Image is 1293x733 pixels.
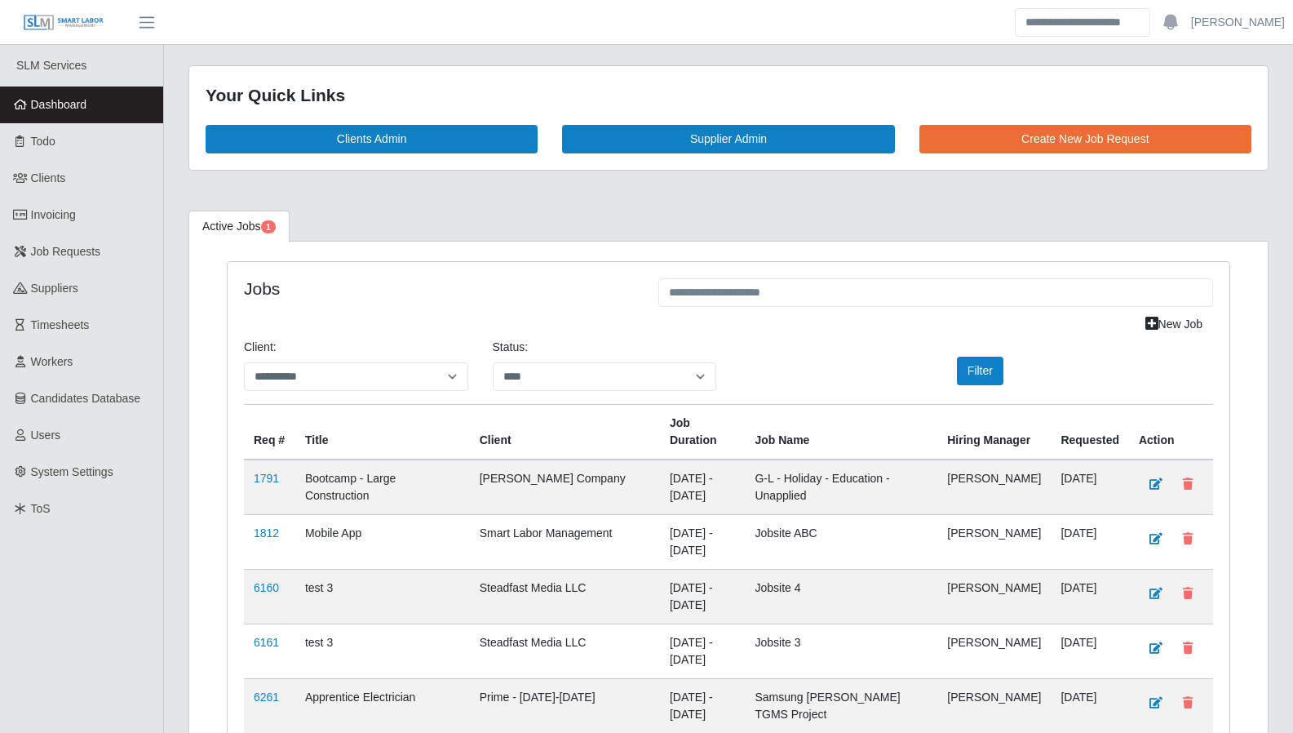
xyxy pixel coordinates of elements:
[254,526,279,540] a: 1812
[937,678,1051,733] td: [PERSON_NAME]
[1015,8,1150,37] input: Search
[660,514,745,569] td: [DATE] - [DATE]
[244,278,634,299] h4: Jobs
[254,472,279,485] a: 1791
[937,514,1051,569] td: [PERSON_NAME]
[254,636,279,649] a: 6161
[31,98,87,111] span: Dashboard
[31,282,78,295] span: Suppliers
[470,569,660,624] td: Steadfast Media LLC
[562,125,894,153] a: Supplier Admin
[745,514,937,569] td: Jobsite ABC
[937,404,1051,460] th: Hiring Manager
[745,624,937,678] td: Jobsite 3
[937,460,1051,515] td: [PERSON_NAME]
[745,569,937,624] td: Jobsite 4
[254,581,279,594] a: 6160
[1051,460,1129,515] td: [DATE]
[295,460,470,515] td: Bootcamp - Large Construction
[31,208,76,221] span: Invoicing
[206,82,1251,109] div: Your Quick Links
[16,59,86,72] span: SLM Services
[31,318,90,331] span: Timesheets
[1051,404,1129,460] th: Requested
[470,624,660,678] td: Steadfast Media LLC
[493,339,529,356] label: Status:
[254,691,279,704] a: 6261
[261,220,276,233] span: Pending Jobs
[660,569,745,624] td: [DATE] - [DATE]
[470,514,660,569] td: Smart Labor Management
[745,460,937,515] td: G-L - Holiday - Education - Unapplied
[660,460,745,515] td: [DATE] - [DATE]
[1191,14,1285,31] a: [PERSON_NAME]
[745,404,937,460] th: Job Name
[470,678,660,733] td: Prime - [DATE]-[DATE]
[660,404,745,460] th: Job Duration
[295,569,470,624] td: test 3
[244,339,277,356] label: Client:
[660,624,745,678] td: [DATE] - [DATE]
[31,171,66,184] span: Clients
[1051,678,1129,733] td: [DATE]
[1051,624,1129,678] td: [DATE]
[31,429,61,442] span: Users
[660,678,745,733] td: [DATE] - [DATE]
[470,460,660,515] td: [PERSON_NAME] Company
[31,245,101,258] span: Job Requests
[206,125,538,153] a: Clients Admin
[957,357,1003,385] button: Filter
[937,569,1051,624] td: [PERSON_NAME]
[470,404,660,460] th: Client
[1135,310,1213,339] a: New Job
[244,404,295,460] th: Req #
[295,404,470,460] th: Title
[1051,514,1129,569] td: [DATE]
[31,355,73,368] span: Workers
[295,624,470,678] td: test 3
[1129,404,1213,460] th: Action
[188,211,290,242] a: Active Jobs
[31,465,113,478] span: System Settings
[31,502,51,515] span: ToS
[745,678,937,733] td: Samsung [PERSON_NAME] TGMS Project
[31,392,141,405] span: Candidates Database
[919,125,1251,153] a: Create New Job Request
[295,514,470,569] td: Mobile App
[295,678,470,733] td: Apprentice Electrician
[23,14,104,32] img: SLM Logo
[1051,569,1129,624] td: [DATE]
[31,135,55,148] span: Todo
[937,624,1051,678] td: [PERSON_NAME]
